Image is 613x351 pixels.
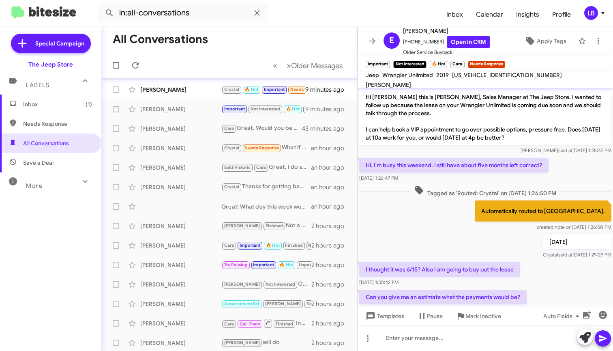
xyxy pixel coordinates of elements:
[299,262,320,267] span: Unpaused
[26,182,43,189] span: More
[403,36,490,48] span: [PHONE_NUMBER]
[140,222,221,230] div: [PERSON_NAME]
[221,85,305,94] div: I can run over now if he has 5 minutes
[140,300,221,308] div: [PERSON_NAME]
[268,57,282,74] button: Previous
[140,105,221,113] div: [PERSON_NAME]
[273,60,277,71] span: «
[140,261,221,269] div: [PERSON_NAME]
[546,3,577,26] a: Profile
[224,243,234,248] span: Cara
[282,57,347,74] button: Next
[221,338,311,347] div: will do
[537,224,572,230] span: created note on
[224,126,234,131] span: Cara
[28,60,73,69] div: The Jeep Store
[450,61,464,68] small: Cara
[558,147,572,153] span: said at
[311,261,351,269] div: 2 hours ago
[543,235,611,249] p: [DATE]
[221,280,311,289] div: Okay, let me know if you do not hear from anyone.
[221,260,311,269] div: Sold
[311,164,351,172] div: an hour ago
[364,309,404,323] span: Templates
[311,339,351,347] div: 2 hours ago
[140,144,221,152] div: [PERSON_NAME]
[140,164,221,172] div: [PERSON_NAME]
[452,71,562,79] span: [US_VEHICLE_IDENTIFICATION_NUMBER]
[221,202,311,211] div: Great! What day this week works for a visit to have my used car manager, [PERSON_NAME], physicall...
[86,100,92,108] span: (1)
[268,57,347,74] nav: Page navigation example
[256,165,266,170] span: Cara
[366,61,390,68] small: Important
[286,106,300,112] span: 🔥 Hot
[140,183,221,191] div: [PERSON_NAME]
[113,33,208,46] h1: All Conversations
[311,319,351,327] div: 2 hours ago
[266,243,280,248] span: 🔥 Hot
[584,6,598,20] div: LB
[264,87,285,92] span: Important
[411,309,449,323] button: Pause
[468,61,505,68] small: Needs Response
[224,223,260,228] span: [PERSON_NAME]
[224,106,245,112] span: Important
[26,82,49,89] span: Labels
[279,262,293,267] span: 🔥 Hot
[140,319,221,327] div: [PERSON_NAME]
[266,282,296,287] span: Not Interested
[244,145,279,151] span: Needs Response
[537,34,566,48] span: Apply Tags
[393,61,426,68] small: Not Interested
[224,184,239,189] span: Crystal
[308,243,338,248] span: Not Interested
[430,61,447,68] small: 🔥 Hot
[359,262,520,277] p: I thought it was 6/15? Also I am going to buy out the lease
[469,3,510,26] a: Calendar
[311,183,351,191] div: an hour ago
[366,81,411,88] span: [PERSON_NAME]
[276,321,294,327] span: Finished
[251,106,281,112] span: Not Interested
[403,48,490,56] span: Older Service Buyback
[291,61,343,70] span: Older Messages
[221,163,311,172] div: Great, I do see your lease is due next year in may. We'll touch base when we are closer to that l...
[266,223,283,228] span: Finished
[221,143,311,153] div: What if I was to take a new Jeep, one with some high dealer incentives, like a Wagoneer or Wagone...
[306,301,338,306] span: Not-Interested
[302,125,351,133] div: 43 minutes ago
[359,279,399,285] span: [DATE] 1:30:42 PM
[510,3,546,26] a: Insights
[543,309,582,323] span: Auto Fields
[140,339,221,347] div: [PERSON_NAME]
[224,145,239,151] span: Crystal
[221,318,311,328] div: Inbound Call
[366,71,379,79] span: Jeep
[23,139,69,147] span: All Conversations
[140,280,221,289] div: [PERSON_NAME]
[253,262,274,267] span: Important
[305,86,351,94] div: 9 minutes ago
[359,175,398,181] span: [DATE] 1:26:47 PM
[224,87,239,92] span: Crystal
[285,243,303,248] span: Finished
[427,309,443,323] span: Pause
[23,100,92,108] span: Inbox
[305,105,351,113] div: 9 minutes ago
[221,182,311,192] div: Thanks for getting back to me. What day this week works for a visit to have my used car manager, ...
[311,241,351,250] div: 2 hours ago
[23,159,54,167] span: Save a Deal
[311,300,351,308] div: 2 hours ago
[224,321,234,327] span: Cara
[311,144,351,152] div: an hour ago
[98,3,268,23] input: Search
[440,3,469,26] a: Inbox
[265,301,301,306] span: [PERSON_NAME]
[11,34,91,53] a: Special Campaign
[224,165,251,170] span: Sold Historic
